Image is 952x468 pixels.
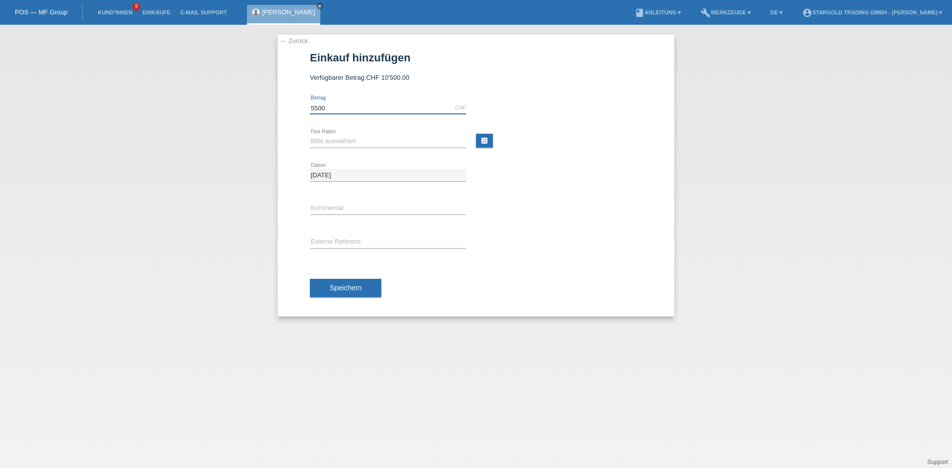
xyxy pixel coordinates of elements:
[455,104,466,110] div: CHF
[310,74,642,81] div: Verfügbarer Betrag:
[766,9,787,15] a: DE ▾
[635,8,645,18] i: book
[317,3,322,8] i: close
[280,37,308,45] a: ← Zurück
[480,137,488,145] i: calculate
[137,9,175,15] a: Einkäufe
[476,134,493,148] a: calculate
[93,9,137,15] a: Kund*innen
[310,279,381,298] button: Speichern
[696,9,756,15] a: buildWerkzeuge ▾
[310,52,642,64] h1: Einkauf hinzufügen
[330,284,361,292] span: Speichern
[701,8,711,18] i: build
[802,8,812,18] i: account_circle
[797,9,947,15] a: account_circleStargold Trading GmbH - [PERSON_NAME] ▾
[630,9,686,15] a: bookAnleitung ▾
[132,2,140,11] span: 9
[15,8,67,16] a: POS — MF Group
[366,74,409,81] span: CHF 10'500.00
[176,9,232,15] a: E-Mail Support
[262,8,315,16] a: [PERSON_NAME]
[316,2,323,9] a: close
[927,459,948,466] a: Support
